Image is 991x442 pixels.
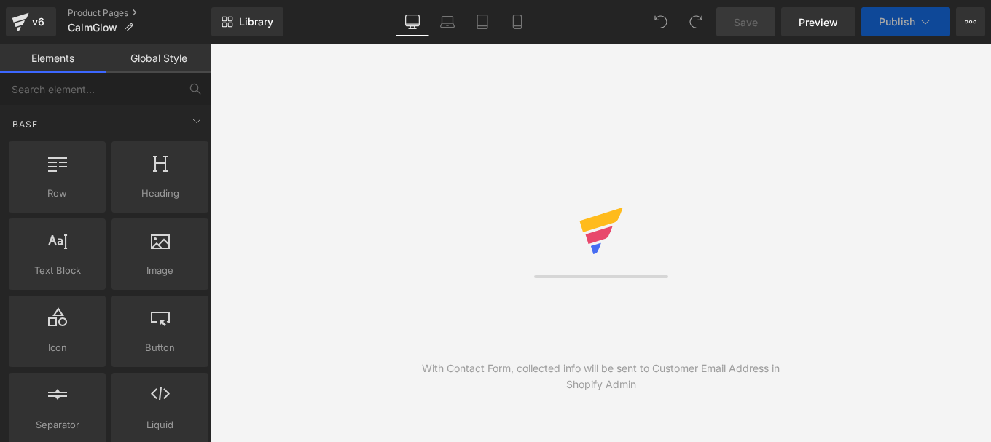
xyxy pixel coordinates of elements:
[116,186,204,201] span: Heading
[13,417,101,433] span: Separator
[395,7,430,36] a: Desktop
[116,340,204,355] span: Button
[430,7,465,36] a: Laptop
[116,263,204,278] span: Image
[68,7,211,19] a: Product Pages
[646,7,675,36] button: Undo
[956,7,985,36] button: More
[781,7,855,36] a: Preview
[239,15,273,28] span: Library
[13,186,101,201] span: Row
[6,7,56,36] a: v6
[211,7,283,36] a: New Library
[68,22,117,33] span: CalmGlow
[861,7,950,36] button: Publish
[879,16,915,28] span: Publish
[681,7,710,36] button: Redo
[13,263,101,278] span: Text Block
[500,7,535,36] a: Mobile
[116,417,204,433] span: Liquid
[465,7,500,36] a: Tablet
[734,15,758,30] span: Save
[799,15,838,30] span: Preview
[106,44,211,73] a: Global Style
[29,12,47,31] div: v6
[406,360,796,392] div: With Contact Form, collected info will be sent to Customer Email Address in Shopify Admin
[13,340,101,355] span: Icon
[11,117,39,131] span: Base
